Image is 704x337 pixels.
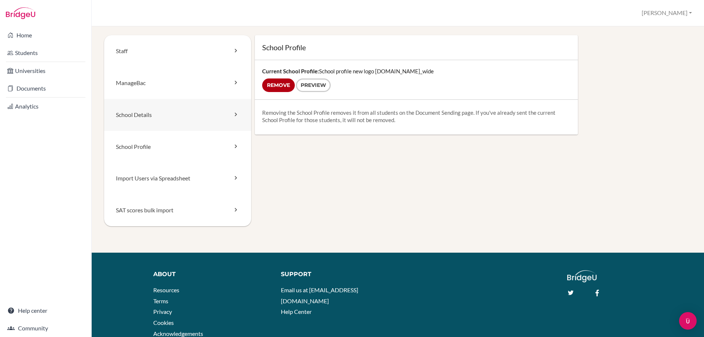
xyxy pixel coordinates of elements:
[262,43,571,52] h1: School Profile
[262,68,319,74] strong: Current School Profile:
[1,63,90,78] a: Universities
[281,270,391,279] div: Support
[104,131,251,163] a: School Profile
[255,60,578,99] div: School profile new logo [DOMAIN_NAME]_wide
[1,321,90,336] a: Community
[153,286,179,293] a: Resources
[1,303,90,318] a: Help center
[1,45,90,60] a: Students
[567,270,597,282] img: logo_white@2x-f4f0deed5e89b7ecb1c2cc34c3e3d731f90f0f143d5ea2071677605dd97b5244.png
[104,162,251,194] a: Import Users via Spreadsheet
[679,312,697,330] div: Open Intercom Messenger
[153,270,270,279] div: About
[153,297,168,304] a: Terms
[104,67,251,99] a: ManageBac
[638,6,695,20] button: [PERSON_NAME]
[281,308,312,315] a: Help Center
[104,35,251,67] a: Staff
[153,319,174,326] a: Cookies
[104,194,251,226] a: SAT scores bulk import
[262,109,571,124] p: Removing the School Profile removes it from all students on the Document Sending page. If you've ...
[153,330,203,337] a: Acknowledgements
[1,81,90,96] a: Documents
[1,99,90,114] a: Analytics
[104,99,251,131] a: School Details
[296,78,331,92] a: Preview
[6,7,35,19] img: Bridge-U
[1,28,90,43] a: Home
[262,78,295,92] input: Remove
[281,286,358,304] a: Email us at [EMAIL_ADDRESS][DOMAIN_NAME]
[153,308,172,315] a: Privacy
